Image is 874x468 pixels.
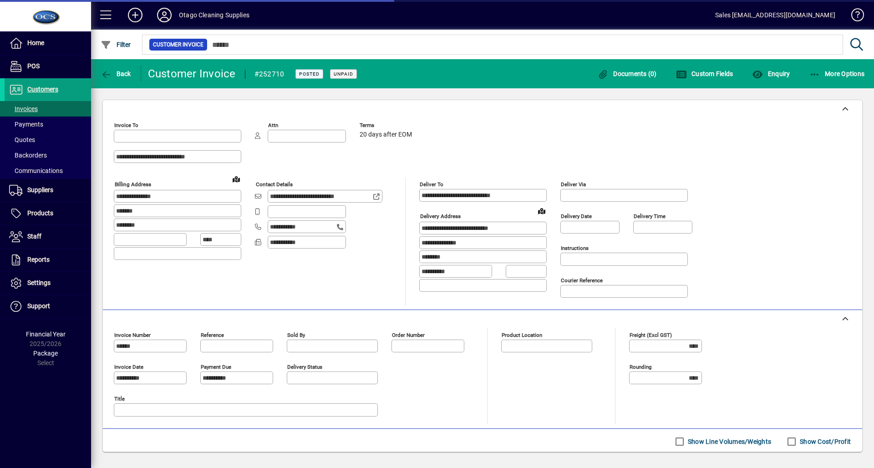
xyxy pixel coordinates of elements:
span: Products [27,209,53,217]
a: Suppliers [5,179,91,202]
span: Quotes [9,136,35,143]
a: Invoices [5,101,91,117]
span: POS [27,62,40,70]
a: Support [5,295,91,318]
span: Unpaid [334,71,353,77]
mat-label: Delivery status [287,364,322,370]
button: Custom Fields [674,66,736,82]
span: Posted [299,71,320,77]
a: Communications [5,163,91,178]
span: More Options [809,70,865,77]
a: Reports [5,249,91,271]
mat-label: Delivery date [561,213,592,219]
mat-label: Sold by [287,332,305,338]
span: Package [33,350,58,357]
mat-label: Courier Reference [561,277,603,284]
a: View on map [534,203,549,218]
div: Otago Cleaning Supplies [179,8,249,22]
span: Support [27,302,50,310]
span: Payments [9,121,43,128]
a: Products [5,202,91,225]
span: Back [101,70,131,77]
span: Terms [360,122,414,128]
button: Back [98,66,133,82]
button: Add [121,7,150,23]
label: Show Line Volumes/Weights [686,437,771,446]
a: Knowledge Base [844,2,863,31]
span: Suppliers [27,186,53,193]
span: Customers [27,86,58,93]
mat-label: Deliver To [420,181,443,188]
mat-label: Order number [392,332,425,338]
a: Staff [5,225,91,248]
mat-label: Deliver via [561,181,586,188]
span: Financial Year [26,331,66,338]
mat-label: Title [114,396,125,402]
span: Documents (0) [598,70,657,77]
span: Home [27,39,44,46]
button: Profile [150,7,179,23]
a: Home [5,32,91,55]
a: POS [5,55,91,78]
span: Reports [27,256,50,263]
mat-label: Product location [502,332,542,338]
a: Backorders [5,148,91,163]
a: Payments [5,117,91,132]
span: Settings [27,279,51,286]
div: Customer Invoice [148,66,236,81]
a: Settings [5,272,91,295]
label: Show Cost/Profit [798,437,851,446]
mat-label: Invoice date [114,364,143,370]
button: More Options [807,66,867,82]
mat-label: Rounding [630,364,651,370]
mat-label: Payment due [201,364,231,370]
span: Enquiry [752,70,790,77]
mat-label: Instructions [561,245,589,251]
div: #252710 [254,67,285,81]
div: Sales [EMAIL_ADDRESS][DOMAIN_NAME] [715,8,835,22]
mat-label: Delivery time [634,213,666,219]
button: Enquiry [750,66,792,82]
mat-label: Attn [268,122,278,128]
button: Documents (0) [595,66,659,82]
span: Invoices [9,105,38,112]
span: Filter [101,41,131,48]
span: 20 days after EOM [360,131,412,138]
mat-label: Invoice To [114,122,138,128]
a: View on map [229,172,244,186]
mat-label: Reference [201,332,224,338]
mat-label: Invoice number [114,332,151,338]
button: Filter [98,36,133,53]
span: Communications [9,167,63,174]
app-page-header-button: Back [91,66,141,82]
span: Customer Invoice [153,40,203,49]
a: Quotes [5,132,91,148]
mat-label: Freight (excl GST) [630,332,672,338]
span: Backorders [9,152,47,159]
span: Staff [27,233,41,240]
span: Custom Fields [676,70,733,77]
